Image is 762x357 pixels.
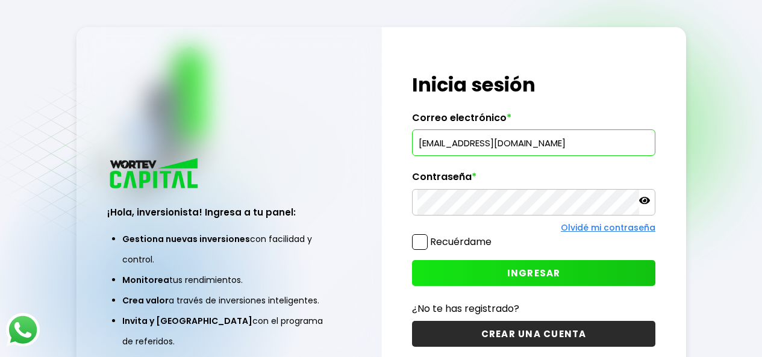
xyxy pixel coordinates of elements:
li: a través de inversiones inteligentes. [122,290,336,311]
li: tus rendimientos. [122,270,336,290]
span: INGRESAR [507,267,561,279]
li: con el programa de referidos. [122,311,336,352]
p: ¿No te has registrado? [412,301,655,316]
button: INGRESAR [412,260,655,286]
h3: ¡Hola, inversionista! Ingresa a tu panel: [107,205,351,219]
label: Correo electrónico [412,112,655,130]
img: logos_whatsapp-icon.242b2217.svg [6,313,40,347]
input: hola@wortev.capital [417,130,650,155]
h1: Inicia sesión [412,70,655,99]
button: CREAR UNA CUENTA [412,321,655,347]
img: logo_wortev_capital [107,157,202,192]
span: Invita y [GEOGRAPHIC_DATA] [122,315,252,327]
label: Contraseña [412,171,655,189]
span: Monitorea [122,274,169,286]
li: con facilidad y control. [122,229,336,270]
a: Olvidé mi contraseña [561,222,655,234]
span: Gestiona nuevas inversiones [122,233,250,245]
label: Recuérdame [430,235,492,249]
span: Crea valor [122,294,169,306]
a: ¿No te has registrado?CREAR UNA CUENTA [412,301,655,347]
